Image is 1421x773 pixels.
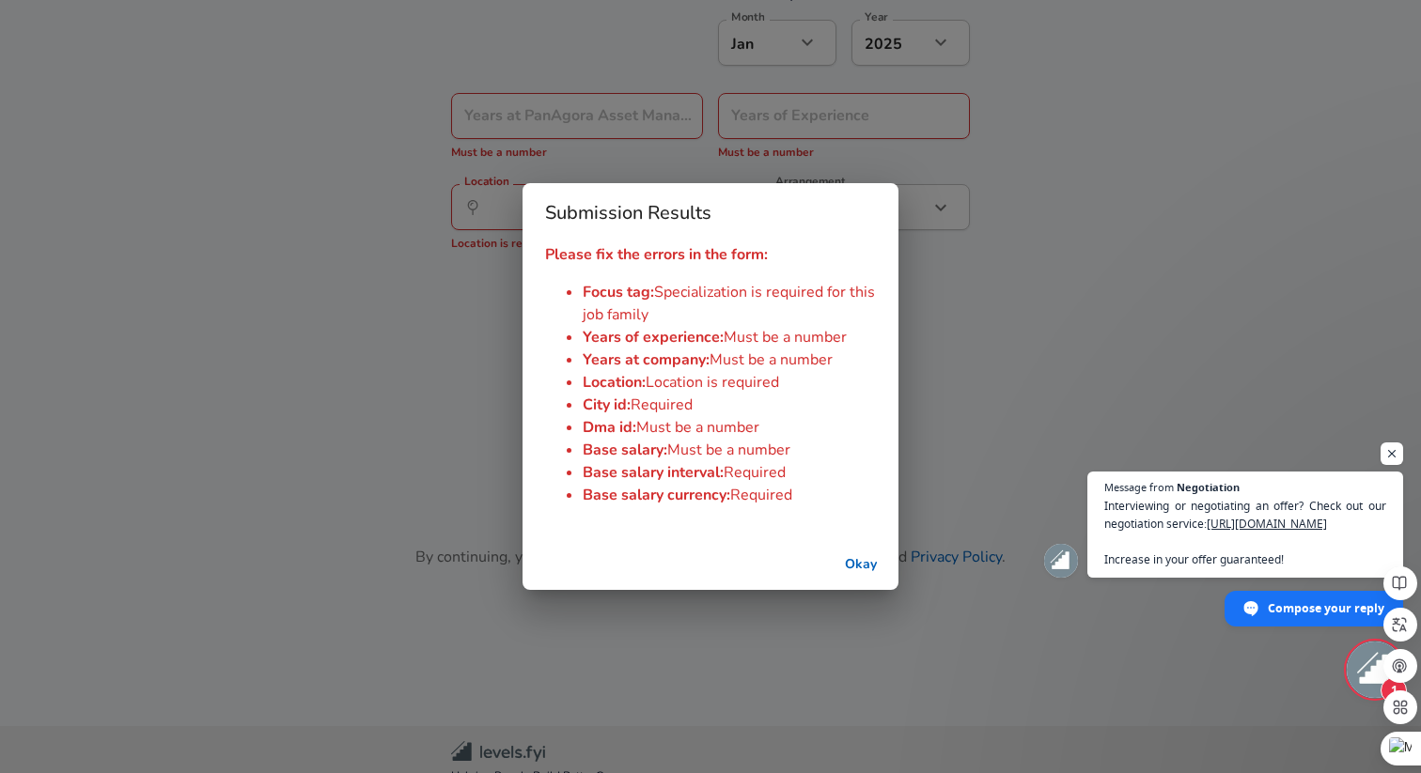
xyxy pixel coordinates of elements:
span: Years of experience : [583,327,724,348]
span: Must be a number [667,440,790,460]
span: City id : [583,394,631,415]
strong: Please fix the errors in the form: [545,244,768,265]
span: Must be a number [636,417,759,438]
h2: Submission Results [523,183,898,243]
span: Compose your reply [1268,592,1384,625]
span: 1 [1381,677,1407,703]
span: Must be a number [724,327,847,348]
span: Negotiation [1177,482,1240,492]
span: Base salary interval : [583,462,724,483]
div: Open chat [1347,642,1403,698]
span: Must be a number [710,349,833,370]
span: Interviewing or negotiating an offer? Check out our negotiation service: Increase in your offer g... [1104,497,1386,568]
span: Dma id : [583,417,636,438]
span: Specialization is required for this job family [583,282,875,325]
span: Location is required [646,372,779,393]
button: successful-submission-button [831,548,891,582]
span: Required [730,485,792,505]
span: Required [631,394,693,415]
span: Required [724,462,786,483]
span: Location : [583,372,646,393]
span: Message from [1104,482,1174,492]
span: Base salary : [583,440,667,460]
span: Base salary currency : [583,485,730,505]
span: Years at company : [583,349,710,370]
span: Focus tag : [583,282,654,302]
